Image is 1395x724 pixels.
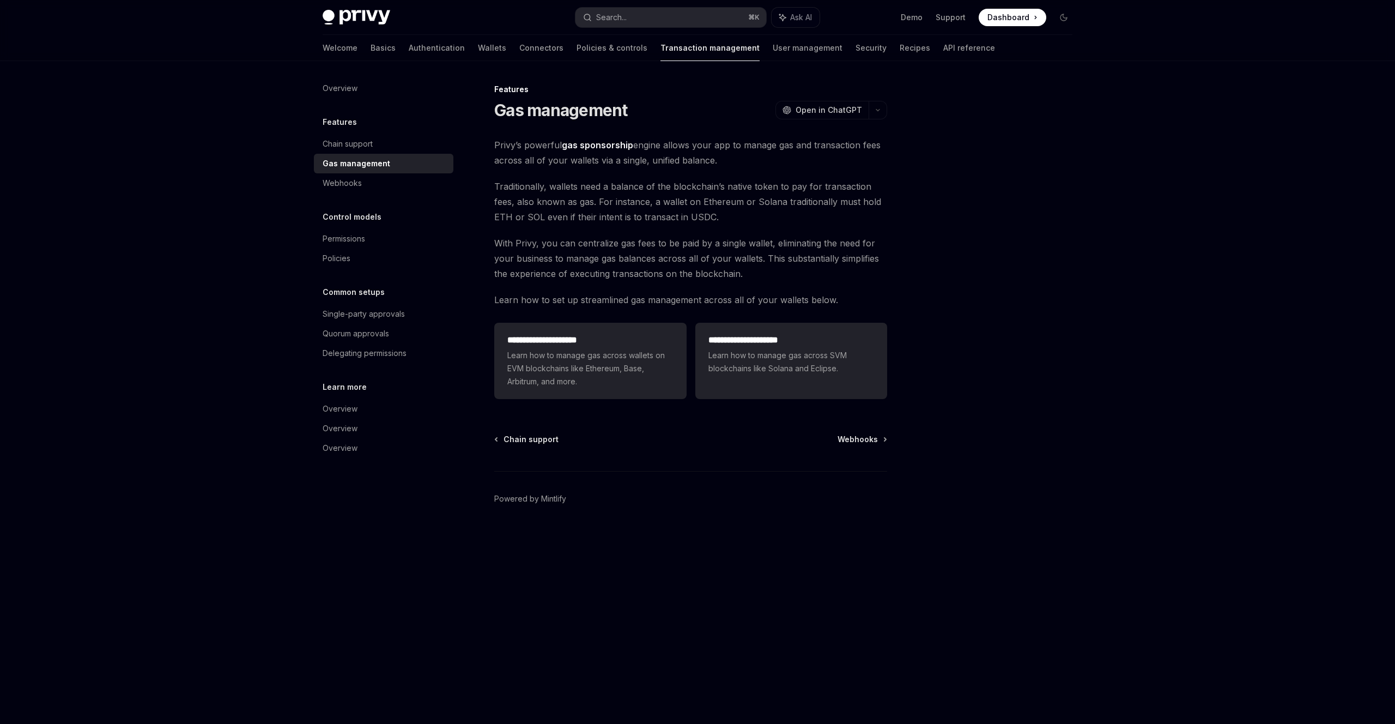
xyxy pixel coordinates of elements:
div: Overview [323,402,357,415]
a: Powered by Mintlify [494,493,566,504]
a: Webhooks [314,173,453,193]
span: Open in ChatGPT [796,105,862,116]
span: Ask AI [790,12,812,23]
a: Connectors [519,35,563,61]
a: Gas management [314,154,453,173]
a: Chain support [314,134,453,154]
h5: Control models [323,210,381,224]
div: Delegating permissions [323,347,407,360]
a: **** **** **** **** *Learn how to manage gas across wallets on EVM blockchains like Ethereum, Bas... [494,323,686,399]
a: Support [936,12,966,23]
a: Overview [314,79,453,98]
a: Transaction management [660,35,760,61]
button: Open in ChatGPT [775,101,869,119]
span: Learn how to set up streamlined gas management across all of your wallets below. [494,292,887,307]
div: Chain support [323,137,373,150]
a: Overview [314,399,453,419]
button: Toggle dark mode [1055,9,1072,26]
div: Single-party approvals [323,307,405,321]
div: Webhooks [323,177,362,190]
a: Wallets [478,35,506,61]
h1: Gas management [494,100,628,120]
span: Learn how to manage gas across wallets on EVM blockchains like Ethereum, Base, Arbitrum, and more. [507,349,673,388]
span: Webhooks [838,434,878,445]
span: Privy’s powerful engine allows your app to manage gas and transaction fees across all of your wal... [494,137,887,168]
h5: Learn more [323,381,367,394]
a: Quorum approvals [314,324,453,343]
div: Overview [323,422,357,435]
a: Recipes [900,35,930,61]
span: With Privy, you can centralize gas fees to be paid by a single wallet, eliminating the need for y... [494,236,887,281]
div: Search... [596,11,627,24]
div: Permissions [323,232,365,245]
a: User management [773,35,842,61]
a: Demo [901,12,923,23]
div: Gas management [323,157,390,170]
a: Overview [314,438,453,458]
span: Chain support [504,434,559,445]
strong: gas sponsorship [562,140,633,150]
h5: Features [323,116,357,129]
h5: Common setups [323,286,385,299]
a: Dashboard [979,9,1046,26]
a: API reference [943,35,995,61]
a: Policies & controls [577,35,647,61]
a: Single-party approvals [314,304,453,324]
div: Policies [323,252,350,265]
a: Permissions [314,229,453,249]
a: Basics [371,35,396,61]
a: Overview [314,419,453,438]
button: Search...⌘K [575,8,766,27]
a: Chain support [495,434,559,445]
button: Ask AI [772,8,820,27]
div: Overview [323,442,357,455]
a: Policies [314,249,453,268]
a: Delegating permissions [314,343,453,363]
span: Traditionally, wallets need a balance of the blockchain’s native token to pay for transaction fee... [494,179,887,225]
span: Dashboard [987,12,1029,23]
div: Overview [323,82,357,95]
div: Quorum approvals [323,327,389,340]
a: Webhooks [838,434,886,445]
img: dark logo [323,10,390,25]
a: **** **** **** **** *Learn how to manage gas across SVM blockchains like Solana and Eclipse. [695,323,887,399]
span: Learn how to manage gas across SVM blockchains like Solana and Eclipse. [708,349,874,375]
div: Features [494,84,887,95]
span: ⌘ K [748,13,760,22]
a: Security [856,35,887,61]
a: Welcome [323,35,357,61]
a: Authentication [409,35,465,61]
